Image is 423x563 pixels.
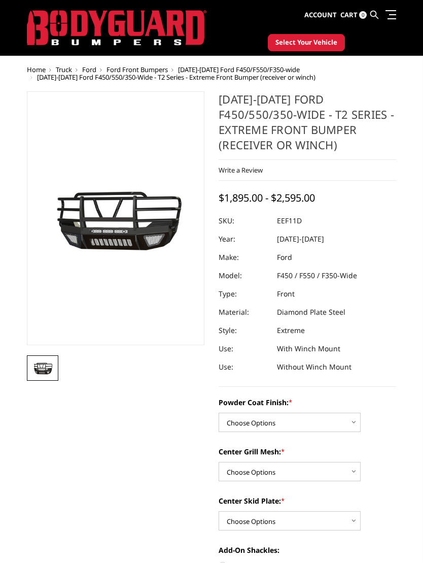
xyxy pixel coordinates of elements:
label: Center Skid Plate: [219,495,396,506]
dd: Ford [277,248,292,267]
a: Home [27,65,46,74]
dt: Style: [219,321,269,340]
a: Cart 0 [340,2,367,29]
span: Cart [340,10,358,19]
dd: F450 / F550 / F350-Wide [277,267,357,285]
a: 2011-2016 Ford F450/550/350-Wide - T2 Series - Extreme Front Bumper (receiver or winch) [27,91,204,345]
dt: Material: [219,303,269,321]
dd: With Winch Mount [277,340,340,358]
span: [DATE]-[DATE] Ford F450/550/350-Wide - T2 Series - Extreme Front Bumper (receiver or winch) [37,73,315,82]
dd: Without Winch Mount [277,358,351,376]
span: $1,895.00 - $2,595.00 [219,191,315,205]
dd: [DATE]-[DATE] [277,230,324,248]
dt: Use: [219,358,269,376]
img: BODYGUARD BUMPERS [27,10,206,46]
dt: Type: [219,285,269,303]
dd: Diamond Plate Steel [277,303,345,321]
dd: EEF11D [277,212,302,230]
a: Ford [82,65,96,74]
span: Account [304,10,337,19]
a: Ford Front Bumpers [107,65,168,74]
a: Account [304,2,337,29]
span: 0 [359,11,367,19]
button: Select Your Vehicle [268,34,345,51]
span: Select Your Vehicle [275,38,337,48]
label: Center Grill Mesh: [219,446,396,457]
dd: Extreme [277,321,305,340]
a: Write a Review [219,165,263,175]
label: Powder Coat Finish: [219,397,396,408]
img: 2011-2016 Ford F450/550/350-Wide - T2 Series - Extreme Front Bumper (receiver or winch) [30,169,201,268]
dd: Front [277,285,295,303]
label: Add-On Shackles: [219,545,396,555]
dt: Use: [219,340,269,358]
a: Truck [56,65,72,74]
a: [DATE]-[DATE] Ford F450/F550/F350-wide [178,65,300,74]
dt: Model: [219,267,269,285]
dt: SKU: [219,212,269,230]
dt: Make: [219,248,269,267]
h1: [DATE]-[DATE] Ford F450/550/350-Wide - T2 Series - Extreme Front Bumper (receiver or winch) [219,91,396,160]
img: 2011-2016 Ford F450/550/350-Wide - T2 Series - Extreme Front Bumper (receiver or winch) [30,358,55,378]
dt: Year: [219,230,269,248]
